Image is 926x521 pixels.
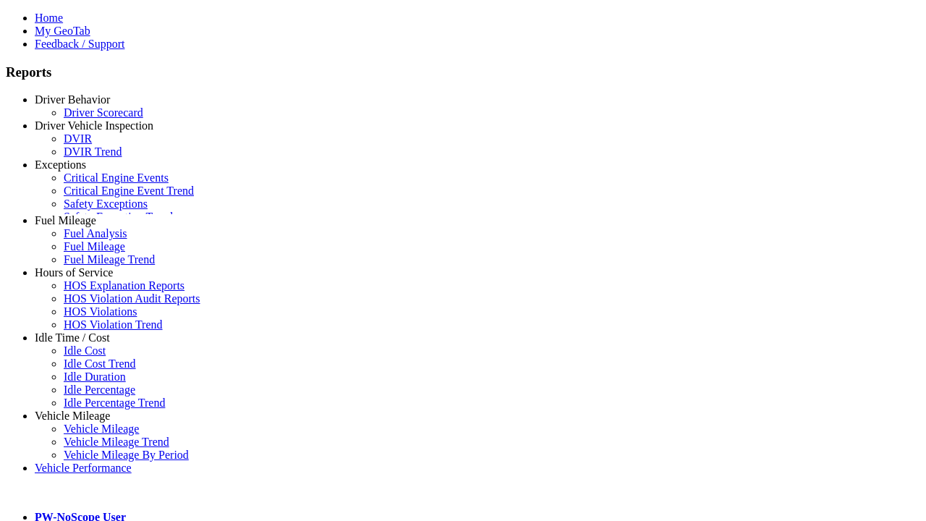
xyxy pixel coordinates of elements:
[35,214,96,226] a: Fuel Mileage
[64,132,92,145] a: DVIR
[64,185,194,197] a: Critical Engine Event Trend
[64,357,136,370] a: Idle Cost Trend
[64,292,200,305] a: HOS Violation Audit Reports
[35,38,124,50] a: Feedback / Support
[64,171,169,184] a: Critical Engine Events
[64,227,127,240] a: Fuel Analysis
[64,211,173,223] a: Safety Exception Trend
[64,198,148,210] a: Safety Exceptions
[35,93,110,106] a: Driver Behavior
[35,12,63,24] a: Home
[64,436,169,448] a: Vehicle Mileage Trend
[64,240,125,253] a: Fuel Mileage
[6,64,920,80] h3: Reports
[64,305,137,318] a: HOS Violations
[35,331,110,344] a: Idle Time / Cost
[64,253,155,266] a: Fuel Mileage Trend
[35,119,153,132] a: Driver Vehicle Inspection
[64,344,106,357] a: Idle Cost
[64,370,126,383] a: Idle Duration
[64,145,122,158] a: DVIR Trend
[35,266,113,279] a: Hours of Service
[64,318,163,331] a: HOS Violation Trend
[64,279,184,292] a: HOS Explanation Reports
[35,25,90,37] a: My GeoTab
[64,423,139,435] a: Vehicle Mileage
[64,449,189,461] a: Vehicle Mileage By Period
[35,158,86,171] a: Exceptions
[64,384,135,396] a: Idle Percentage
[35,410,110,422] a: Vehicle Mileage
[64,106,143,119] a: Driver Scorecard
[64,397,165,409] a: Idle Percentage Trend
[35,462,132,474] a: Vehicle Performance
